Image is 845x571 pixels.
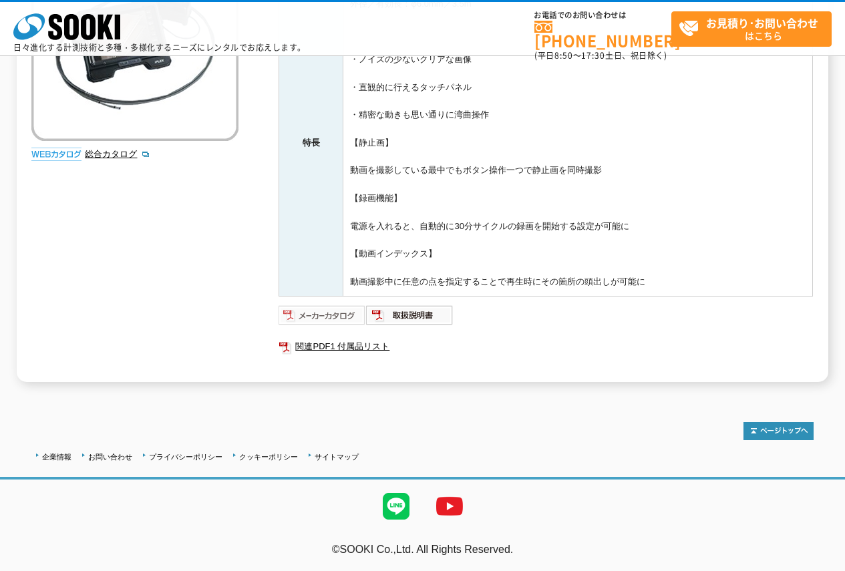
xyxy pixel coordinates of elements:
strong: お見積り･お問い合わせ [706,15,818,31]
img: YouTube [423,480,476,533]
img: トップページへ [743,422,814,440]
a: 関連PDF1 付属品リスト [279,338,813,355]
img: メーカーカタログ [279,305,366,326]
a: [PHONE_NUMBER] [534,21,671,48]
a: 取扱説明書 [366,313,454,323]
p: 日々進化する計測技術と多種・多様化するニーズにレンタルでお応えします。 [13,43,306,51]
span: お電話でのお問い合わせは [534,11,671,19]
a: テストMail [794,558,845,569]
span: (平日 ～ 土日、祝日除く) [534,49,667,61]
a: 総合カタログ [85,149,150,159]
a: プライバシーポリシー [149,453,222,461]
a: メーカーカタログ [279,313,366,323]
a: お見積り･お問い合わせはこちら [671,11,832,47]
a: クッキーポリシー [239,453,298,461]
span: 17:30 [581,49,605,61]
span: はこちら [679,12,831,45]
img: webカタログ [31,148,81,161]
a: お問い合わせ [88,453,132,461]
a: 企業情報 [42,453,71,461]
a: サイトマップ [315,453,359,461]
img: LINE [369,480,423,533]
img: 取扱説明書 [366,305,454,326]
span: 8:50 [554,49,573,61]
